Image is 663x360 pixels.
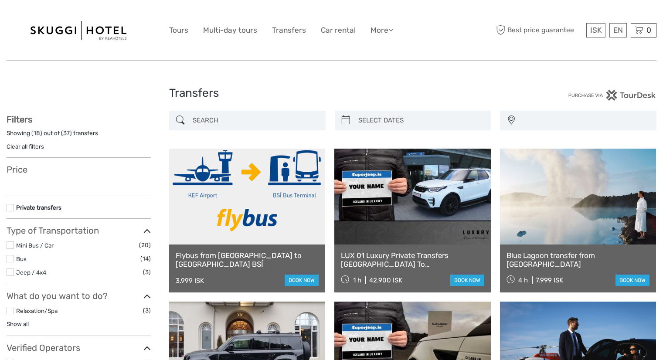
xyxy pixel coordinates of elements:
h3: What do you want to do? [7,291,151,301]
a: book now [450,275,484,286]
a: Tours [169,24,188,37]
span: 1 h [353,276,361,284]
a: Private transfers [16,204,61,211]
h1: Transfers [169,86,494,100]
a: Flybus from [GEOGRAPHIC_DATA] to [GEOGRAPHIC_DATA] BSÍ [176,251,319,269]
h3: Price [7,164,151,175]
div: 7.999 ISK [536,276,563,284]
input: SEARCH [189,113,321,128]
a: Jeep / 4x4 [16,269,46,276]
a: Transfers [272,24,306,37]
span: (14) [140,254,151,264]
a: book now [615,275,649,286]
span: (3) [143,306,151,316]
a: book now [285,275,319,286]
h3: Verified Operators [7,343,151,353]
div: EN [609,23,627,37]
span: 4 h [518,276,528,284]
a: More [371,24,393,37]
a: Show all [7,320,29,327]
a: Car rental [321,24,356,37]
a: Relaxation/Spa [16,307,58,314]
div: Showing ( ) out of ( ) transfers [7,129,151,143]
strong: Filters [7,114,32,125]
div: 42.900 ISK [369,276,402,284]
a: Bus [16,255,27,262]
a: LUX 01 Luxury Private Transfers [GEOGRAPHIC_DATA] To [GEOGRAPHIC_DATA] [341,251,484,269]
span: (3) [143,267,151,277]
span: Best price guarantee [494,23,584,37]
h3: Type of Transportation [7,225,151,236]
span: (20) [139,240,151,250]
input: SELECT DATES [355,113,487,128]
label: 18 [34,129,40,137]
span: 0 [645,26,653,34]
a: Mini Bus / Car [16,242,54,249]
img: 99-664e38a9-d6be-41bb-8ec6-841708cbc997_logo_big.jpg [31,21,126,40]
a: Blue Lagoon transfer from [GEOGRAPHIC_DATA] [507,251,649,269]
div: 3.999 ISK [176,277,204,285]
span: ISK [590,26,602,34]
label: 37 [63,129,70,137]
a: Multi-day tours [203,24,257,37]
img: PurchaseViaTourDesk.png [568,90,656,101]
a: Clear all filters [7,143,44,150]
